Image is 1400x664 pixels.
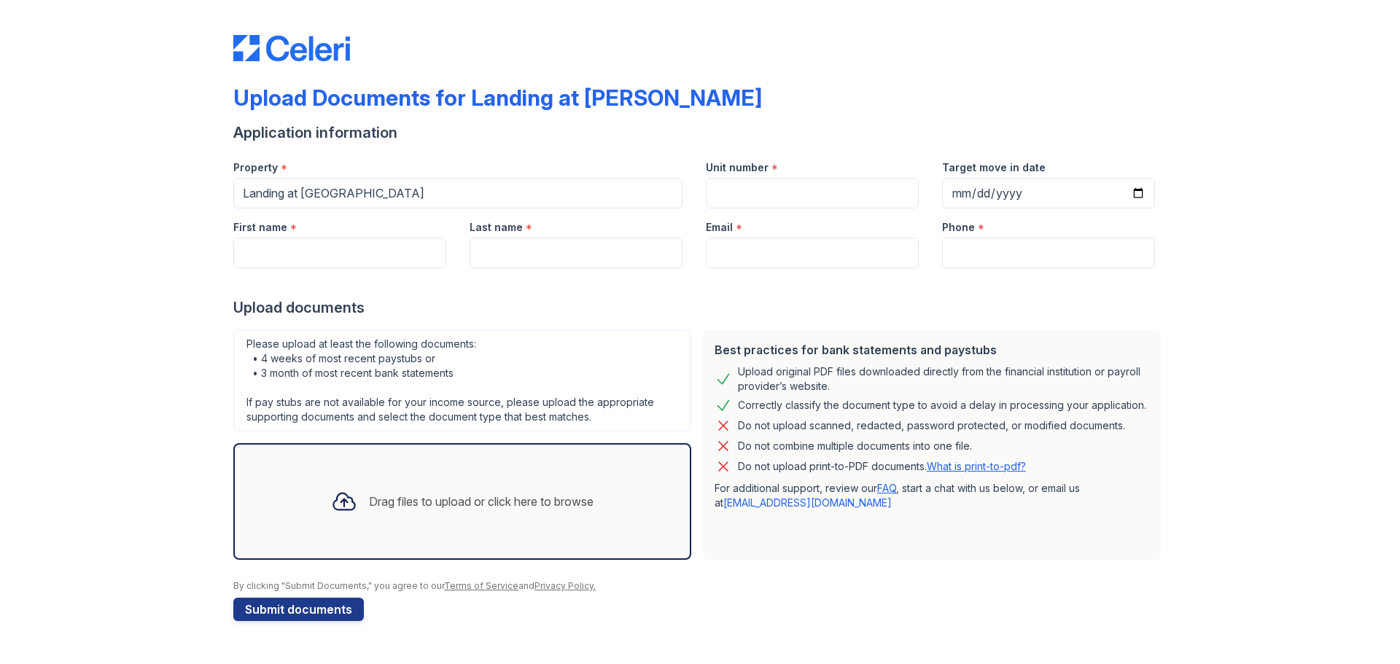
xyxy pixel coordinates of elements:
[444,580,518,591] a: Terms of Service
[233,85,762,111] div: Upload Documents for Landing at [PERSON_NAME]
[738,397,1146,414] div: Correctly classify the document type to avoid a delay in processing your application.
[715,481,1149,510] p: For additional support, review our , start a chat with us below, or email us at
[534,580,596,591] a: Privacy Policy.
[738,437,972,455] div: Do not combine multiple documents into one file.
[706,160,769,175] label: Unit number
[723,496,892,509] a: [EMAIL_ADDRESS][DOMAIN_NAME]
[877,482,896,494] a: FAQ
[942,220,975,235] label: Phone
[470,220,523,235] label: Last name
[942,160,1046,175] label: Target move in date
[715,341,1149,359] div: Best practices for bank statements and paystubs
[233,160,278,175] label: Property
[369,493,594,510] div: Drag files to upload or click here to browse
[233,297,1167,318] div: Upload documents
[233,329,691,431] div: Please upload at least the following documents: • 4 weeks of most recent paystubs or • 3 month of...
[233,580,1167,592] div: By clicking "Submit Documents," you agree to our and
[233,220,287,235] label: First name
[738,459,1026,474] p: Do not upload print-to-PDF documents.
[706,220,733,235] label: Email
[927,460,1026,472] a: What is print-to-pdf?
[233,598,364,621] button: Submit documents
[233,122,1167,143] div: Application information
[738,417,1125,434] div: Do not upload scanned, redacted, password protected, or modified documents.
[233,35,350,61] img: CE_Logo_Blue-a8612792a0a2168367f1c8372b55b34899dd931a85d93a1a3d3e32e68fde9ad4.png
[738,364,1149,394] div: Upload original PDF files downloaded directly from the financial institution or payroll provider’...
